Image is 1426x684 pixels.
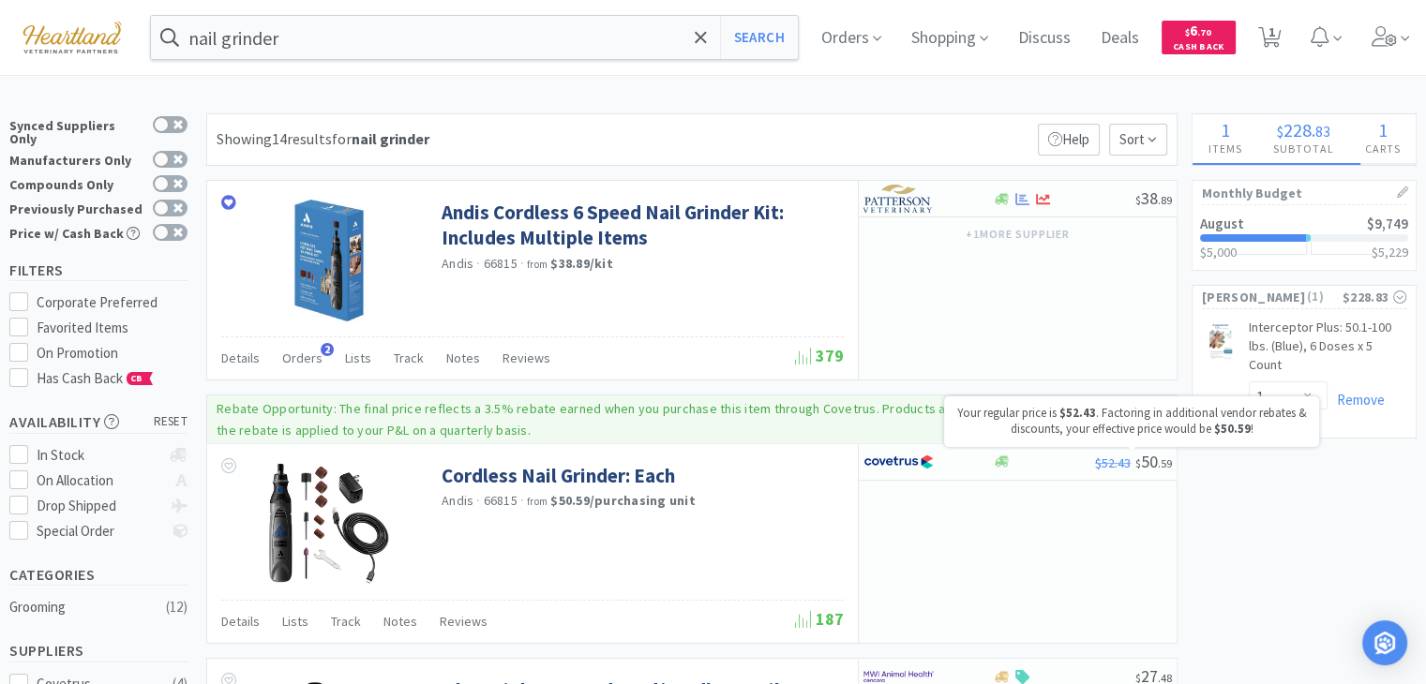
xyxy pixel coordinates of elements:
[1135,193,1141,207] span: $
[9,175,143,191] div: Compounds Only
[37,342,188,364] div: On Promotion
[527,495,548,508] span: from
[166,596,188,618] div: ( 12 )
[550,255,613,272] strong: $38.89 / kit
[1135,187,1172,209] span: 38
[282,613,308,630] span: Lists
[484,255,518,272] span: 66815
[217,127,429,152] div: Showing 14 results
[1197,26,1211,38] span: . 70
[1200,244,1237,260] span: $5,000
[446,349,480,366] span: Notes
[1277,122,1283,141] span: $
[352,129,429,148] strong: nail grinder
[1362,620,1407,665] div: Open Intercom Messenger
[345,349,371,366] span: Lists
[476,255,480,272] span: ·
[1200,216,1244,230] h2: August
[151,16,798,59] input: Search by item, sku, manufacturer, ingredient, size...
[1249,319,1406,381] a: Interceptor Plus: 50.1-100 lbs. (Blue), 6 Doses x 5 Count
[476,492,480,509] span: ·
[1135,456,1141,470] span: $
[520,255,524,272] span: ·
[795,345,844,366] span: 379
[1315,122,1330,141] span: 83
[953,406,1310,438] p: Your regular price is . Factoring in additional vendor rebates & discounts, your effective price ...
[331,613,361,630] span: Track
[9,411,188,433] h5: Availability
[440,613,488,630] span: Reviews
[1257,140,1349,157] h4: Subtotal
[321,343,334,356] span: 2
[1202,287,1305,307] span: [PERSON_NAME]
[394,349,424,366] span: Track
[1135,451,1172,472] span: 50
[9,200,143,216] div: Previously Purchased
[1193,205,1416,270] a: August$9,749$5,000$5,229
[37,317,188,339] div: Favorited Items
[795,608,844,630] span: 187
[9,596,161,618] div: Grooming
[1221,118,1230,141] span: 1
[37,291,188,314] div: Corporate Preferred
[1193,140,1257,157] h4: Items
[484,492,518,509] span: 66815
[267,463,391,585] img: 5cc4ffbd0f2a4775bc1a454edd1ba1fb_293713.png
[9,151,143,167] div: Manufacturers Only
[1367,215,1408,232] span: $9,749
[9,224,143,240] div: Price w/ Cash Back
[128,373,146,384] span: CB
[1158,456,1172,470] span: . 59
[9,116,143,145] div: Synced Suppliers Only
[442,463,675,488] a: Cordless Nail Grinder: Each
[221,349,260,366] span: Details
[1038,124,1100,156] p: Help
[1378,244,1408,260] span: 5,229
[720,16,798,59] button: Search
[1202,322,1239,360] img: 67eda78101574484b43171b403afd160_155841.jpeg
[9,564,188,586] h5: Categories
[1214,421,1251,437] span: $50.59
[1328,391,1385,409] a: Remove
[154,412,188,432] span: reset
[1305,288,1343,306] span: ( 1 )
[1011,30,1078,47] a: Discuss
[1343,287,1406,307] div: $228.83
[9,11,135,63] img: cad7bdf275c640399d9c6e0c56f98fd2_10.png
[37,520,161,543] div: Special Order
[37,444,161,467] div: In Stock
[550,492,696,509] strong: $50.59 / purchasing unit
[1185,26,1190,38] span: $
[527,258,548,271] span: from
[37,469,161,492] div: On Allocation
[9,640,188,662] h5: Suppliers
[1095,454,1131,471] span: $52.43
[9,260,188,281] h5: Filters
[1059,405,1096,421] span: $52.43
[1202,181,1406,205] h1: Monthly Budget
[217,400,1152,438] p: Rebate Opportunity: The final price reflects a 3.5% rebate earned when you purchase this item thr...
[37,495,161,517] div: Drop Shipped
[1283,118,1312,141] span: 228
[1251,32,1289,49] a: 1
[442,255,473,272] a: Andis
[442,200,839,251] a: Andis Cordless 6 Speed Nail Grinder Kit: Includes Multiple Items
[221,613,260,630] span: Details
[1158,193,1172,207] span: . 89
[332,129,429,148] span: for
[383,613,417,630] span: Notes
[503,349,550,366] span: Reviews
[1093,30,1147,47] a: Deals
[863,185,934,213] img: f5e969b455434c6296c6d81ef179fa71_3.png
[956,221,1079,247] button: +1more supplier
[268,200,390,321] img: ad96ab8d6abf469499f9060693c00b7d_486490.jpeg
[863,448,934,476] img: 77fca1acd8b6420a9015268ca798ef17_1.png
[1349,140,1416,157] h4: Carts
[37,369,154,387] span: Has Cash Back
[282,349,323,366] span: Orders
[1109,124,1167,156] span: Sort
[1372,245,1408,259] h3: $
[442,492,473,509] a: Andis
[1162,12,1236,63] a: $6.70Cash Back
[1173,42,1224,54] span: Cash Back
